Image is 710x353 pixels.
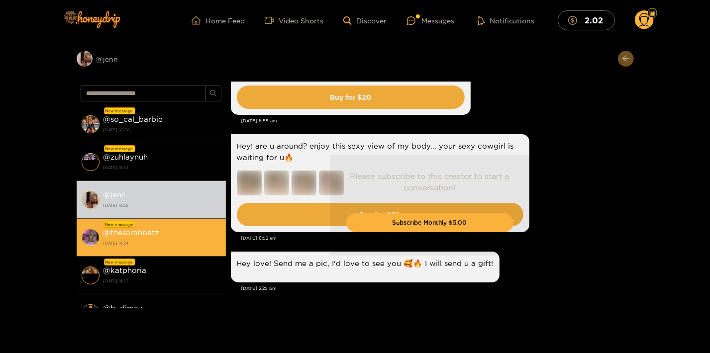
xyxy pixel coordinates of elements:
[103,276,221,285] strong: [DATE] 14:23
[104,107,135,114] div: New message
[104,259,135,265] div: New message
[82,115,100,133] img: conversation
[103,163,221,172] strong: [DATE] 16:53
[103,153,148,161] strong: @ zuhlaynuh
[343,16,387,25] a: Discover
[103,125,221,134] strong: [DATE] 07:38
[622,55,629,63] span: arrow-left
[618,51,634,67] button: arrow-left
[82,191,100,209] img: conversation
[103,201,221,210] strong: [DATE] 14:25
[407,15,455,26] div: Messages
[82,229,100,247] img: conversation
[82,266,100,284] img: conversation
[103,304,143,312] strong: @ b_dimez
[209,89,217,98] span: search
[475,15,538,25] button: Notifications
[104,221,135,228] div: New message
[103,266,147,274] strong: @ katphoria
[82,153,100,171] img: conversation
[558,10,615,30] button: 2.02
[649,10,655,16] img: Fan Level
[568,16,582,25] span: dollar
[346,171,513,193] p: Please subscribe to this creator to start a conversation!
[205,86,221,101] button: search
[103,115,163,123] strong: @ so_cal_barbie
[346,213,513,232] button: Subscribe Monthly $5.00
[103,190,126,199] strong: @ jenn
[265,16,279,25] span: video-camera
[103,239,221,248] strong: [DATE] 14:24
[583,15,605,25] mark: 2.02
[192,16,245,25] a: Home Feed
[77,51,226,67] div: @jenn
[192,16,205,25] span: home
[82,304,100,322] img: conversation
[103,228,159,237] strong: @ thesarahbetz
[104,145,135,152] div: New message
[265,16,323,25] a: Video Shorts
